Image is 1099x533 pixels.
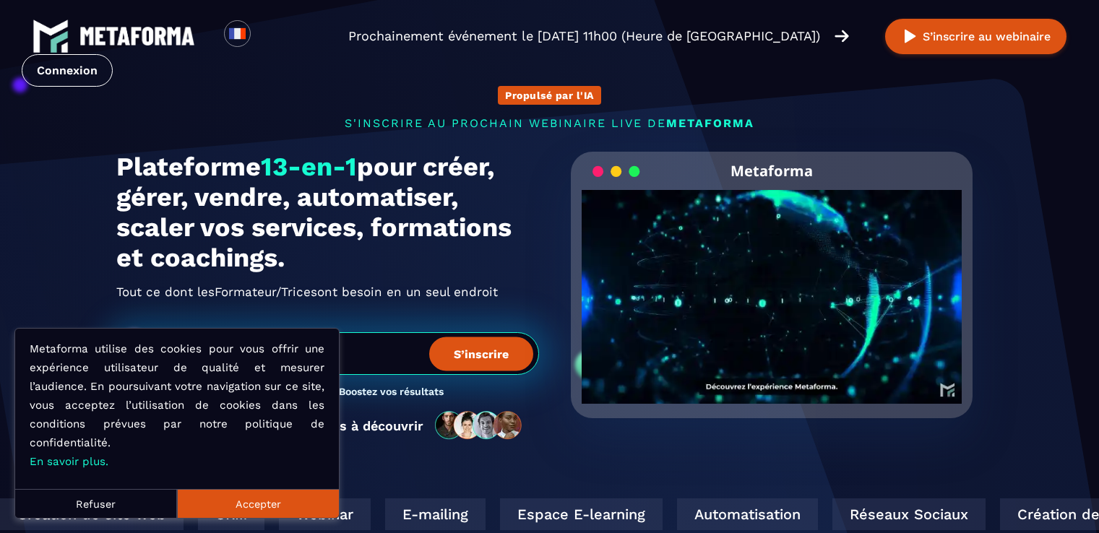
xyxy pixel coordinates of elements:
[835,28,849,44] img: arrow-right
[116,280,539,303] h2: Tout ce dont les ont besoin en un seul endroit
[116,116,983,130] p: s'inscrire au prochain webinaire live de
[592,165,640,178] img: loading
[251,20,286,52] div: Search for option
[330,498,431,530] div: E-mailing
[348,26,820,46] p: Prochainement événement le [DATE] 11h00 (Heure de [GEOGRAPHIC_DATA])
[79,27,195,45] img: logo
[666,116,754,130] span: METAFORMA
[339,386,444,399] h3: Boostez vos résultats
[215,280,317,303] span: Formateur/Trices
[777,498,931,530] div: Réseaux Sociaux
[15,489,177,518] button: Refuser
[30,339,324,471] p: Metaforma utilise des cookies pour vous offrir une expérience utilisateur de qualité et mesurer l...
[261,152,357,182] span: 13-en-1
[431,410,527,441] img: community-people
[177,489,339,518] button: Accepter
[429,337,533,370] button: S’inscrire
[116,152,539,273] h1: Plateforme pour créer, gérer, vendre, automatiser, scaler vos services, formations et coachings.
[30,455,108,468] a: En savoir plus.
[901,27,919,45] img: play
[228,25,246,43] img: fr
[582,190,962,380] video: Your browser does not support the video tag.
[33,18,69,54] img: logo
[885,19,1066,54] button: S’inscrire au webinaire
[263,27,274,45] input: Search for option
[445,498,608,530] div: Espace E-learning
[622,498,763,530] div: Automatisation
[730,152,813,190] h2: Metaforma
[22,54,113,87] a: Connexion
